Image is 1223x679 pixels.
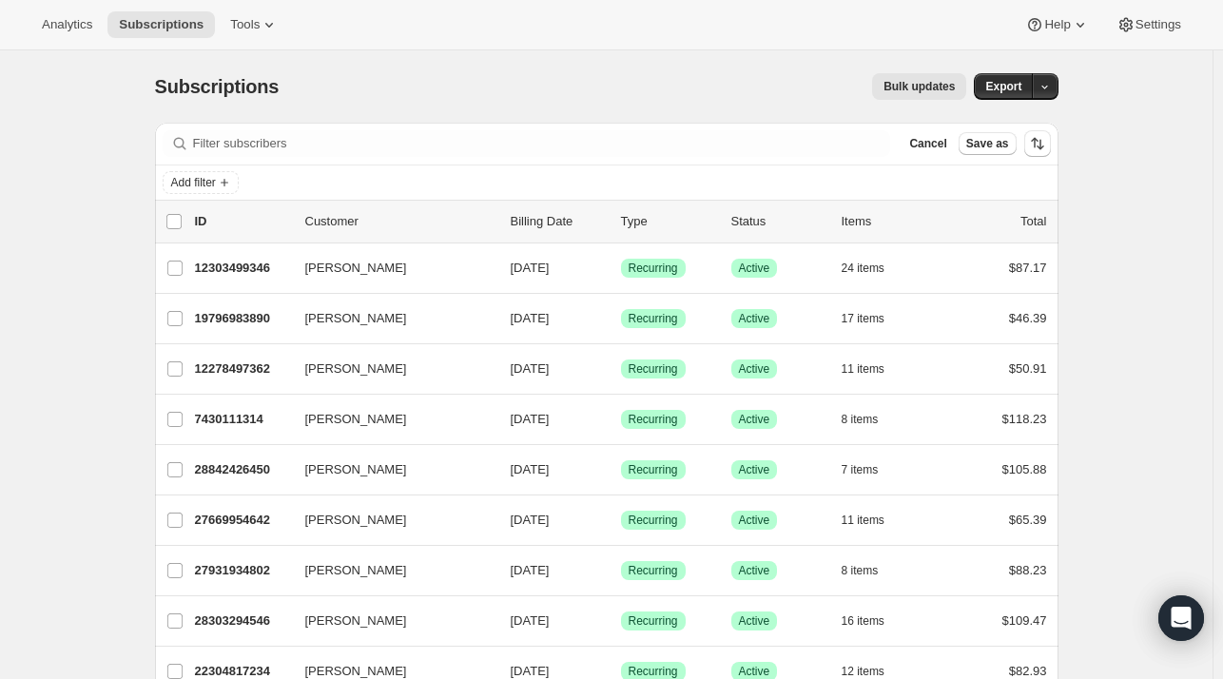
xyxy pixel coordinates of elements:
[119,17,204,32] span: Subscriptions
[1044,17,1070,32] span: Help
[1158,595,1204,641] div: Open Intercom Messenger
[1009,664,1047,678] span: $82.93
[163,171,239,194] button: Add filter
[629,261,678,276] span: Recurring
[1105,11,1193,38] button: Settings
[842,255,905,281] button: 24 items
[739,462,770,477] span: Active
[629,563,678,578] span: Recurring
[511,261,550,275] span: [DATE]
[294,253,484,283] button: [PERSON_NAME]
[842,563,879,578] span: 8 items
[842,311,884,326] span: 17 items
[294,404,484,435] button: [PERSON_NAME]
[305,212,495,231] p: Customer
[739,361,770,377] span: Active
[195,359,290,378] p: 12278497362
[195,305,1047,332] div: 19796983890[PERSON_NAME][DATE]SuccessRecurringSuccessActive17 items$46.39
[842,261,884,276] span: 24 items
[842,608,905,634] button: 16 items
[305,511,407,530] span: [PERSON_NAME]
[195,608,1047,634] div: 28303294546[PERSON_NAME][DATE]SuccessRecurringSuccessActive16 items$109.47
[107,11,215,38] button: Subscriptions
[1002,613,1047,628] span: $109.47
[842,361,884,377] span: 11 items
[195,406,1047,433] div: 7430111314[PERSON_NAME][DATE]SuccessRecurringSuccessActive8 items$118.23
[195,255,1047,281] div: 12303499346[PERSON_NAME][DATE]SuccessRecurringSuccessActive24 items$87.17
[195,557,1047,584] div: 27931934802[PERSON_NAME][DATE]SuccessRecurringSuccessActive8 items$88.23
[230,17,260,32] span: Tools
[842,613,884,629] span: 16 items
[1002,462,1047,476] span: $105.88
[294,555,484,586] button: [PERSON_NAME]
[842,356,905,382] button: 11 items
[621,212,716,231] div: Type
[629,462,678,477] span: Recurring
[842,557,900,584] button: 8 items
[629,513,678,528] span: Recurring
[195,356,1047,382] div: 12278497362[PERSON_NAME][DATE]SuccessRecurringSuccessActive11 items$50.91
[294,354,484,384] button: [PERSON_NAME]
[195,511,290,530] p: 27669954642
[294,303,484,334] button: [PERSON_NAME]
[305,460,407,479] span: [PERSON_NAME]
[511,613,550,628] span: [DATE]
[1002,412,1047,426] span: $118.23
[195,611,290,630] p: 28303294546
[511,412,550,426] span: [DATE]
[739,311,770,326] span: Active
[511,513,550,527] span: [DATE]
[195,212,290,231] p: ID
[974,73,1033,100] button: Export
[1009,513,1047,527] span: $65.39
[842,513,884,528] span: 11 items
[511,462,550,476] span: [DATE]
[511,664,550,678] span: [DATE]
[195,460,290,479] p: 28842426450
[171,175,216,190] span: Add filter
[305,309,407,328] span: [PERSON_NAME]
[842,664,884,679] span: 12 items
[1009,311,1047,325] span: $46.39
[1136,17,1181,32] span: Settings
[195,212,1047,231] div: IDCustomerBilling DateTypeStatusItemsTotal
[195,259,290,278] p: 12303499346
[1009,361,1047,376] span: $50.91
[195,410,290,429] p: 7430111314
[842,412,879,427] span: 8 items
[195,309,290,328] p: 19796983890
[219,11,290,38] button: Tools
[842,406,900,433] button: 8 items
[511,563,550,577] span: [DATE]
[739,613,770,629] span: Active
[985,79,1021,94] span: Export
[842,507,905,533] button: 11 items
[739,513,770,528] span: Active
[909,136,946,151] span: Cancel
[959,132,1017,155] button: Save as
[739,563,770,578] span: Active
[195,507,1047,533] div: 27669954642[PERSON_NAME][DATE]SuccessRecurringSuccessActive11 items$65.39
[195,456,1047,483] div: 28842426450[PERSON_NAME][DATE]SuccessRecurringSuccessActive7 items$105.88
[1009,563,1047,577] span: $88.23
[305,611,407,630] span: [PERSON_NAME]
[629,664,678,679] span: Recurring
[30,11,104,38] button: Analytics
[842,305,905,332] button: 17 items
[842,212,937,231] div: Items
[305,561,407,580] span: [PERSON_NAME]
[294,455,484,485] button: [PERSON_NAME]
[1014,11,1100,38] button: Help
[902,132,954,155] button: Cancel
[511,212,606,231] p: Billing Date
[842,462,879,477] span: 7 items
[195,561,290,580] p: 27931934802
[629,311,678,326] span: Recurring
[629,412,678,427] span: Recurring
[739,664,770,679] span: Active
[305,259,407,278] span: [PERSON_NAME]
[731,212,826,231] p: Status
[842,456,900,483] button: 7 items
[872,73,966,100] button: Bulk updates
[739,412,770,427] span: Active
